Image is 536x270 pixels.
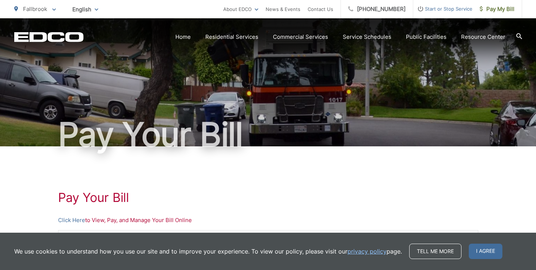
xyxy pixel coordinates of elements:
span: I agree [469,244,502,259]
a: News & Events [266,5,300,14]
a: Service Schedules [343,33,391,41]
a: privacy policy [347,247,387,256]
p: We use cookies to understand how you use our site and to improve your experience. To view our pol... [14,247,402,256]
a: Click Here [58,216,85,225]
a: Commercial Services [273,33,328,41]
a: About EDCO [223,5,258,14]
span: Fallbrook [23,5,47,12]
a: Public Facilities [406,33,446,41]
a: Contact Us [308,5,333,14]
h1: Pay Your Bill [58,190,478,205]
span: English [67,3,104,16]
a: Residential Services [205,33,258,41]
a: Resource Center [461,33,505,41]
p: to View, Pay, and Manage Your Bill Online [58,216,478,225]
h1: Pay Your Bill [14,116,522,153]
span: Pay My Bill [480,5,514,14]
a: Home [175,33,191,41]
a: EDCD logo. Return to the homepage. [14,32,84,42]
a: Tell me more [409,244,461,259]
